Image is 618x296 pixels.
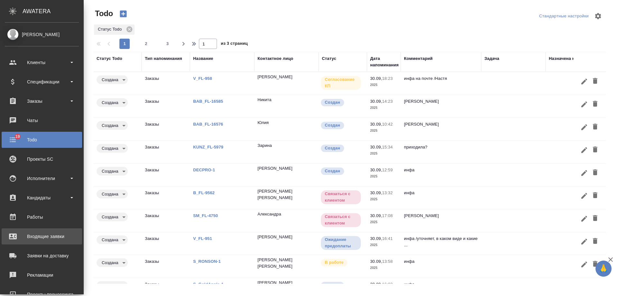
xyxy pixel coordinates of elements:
p: 18:23 [382,76,393,81]
button: Редактировать [579,258,590,270]
div: Федин Александр [257,74,315,80]
button: Создана [100,168,120,174]
a: KUNZ_FL-5979 [193,145,223,149]
a: BAB_FL-16576 [193,122,223,127]
button: Удалить [590,167,601,179]
button: Удалить [590,121,601,133]
div: Антон [257,234,315,240]
p: [PERSON_NAME] [PERSON_NAME] [257,280,315,292]
p: 16:41 [382,236,393,241]
a: Работы [2,209,82,225]
p: [PERSON_NAME] [404,98,478,105]
p: 2025 [370,219,398,225]
div: Потапова Марина Владимировна [257,188,315,201]
button: Создана [100,146,120,151]
p: 30.09, [370,167,382,172]
p: 30.09, [370,76,382,81]
td: Заказы [142,186,190,209]
div: Назначена на [549,55,577,62]
div: Проекты SC [5,154,79,164]
button: 2 [141,39,151,49]
button: Создана [100,77,120,82]
div: Статус [322,55,336,62]
p: 30.09, [370,99,382,104]
p: 30.09, [370,282,382,287]
td: Заказы [142,141,190,163]
button: Добавить ToDo [116,8,131,19]
div: Исполнители [5,174,79,183]
p: Создан [325,282,340,289]
td: Заказы [142,72,190,95]
div: Юлия [257,119,315,126]
div: Создана [97,144,128,153]
button: Редактировать [579,235,590,247]
span: 2 [141,41,151,47]
div: Клиенты [5,58,79,67]
p: 14:23 [382,99,393,104]
button: Удалить [590,213,601,224]
div: split button [538,11,590,21]
p: Юлия [257,119,269,126]
button: Редактировать [579,213,590,224]
div: Зарина [257,142,315,149]
p: 17:08 [382,213,393,218]
div: Click to copy [257,234,293,240]
button: Создана [100,237,120,243]
p: Ожидание предоплаты [325,236,357,249]
button: Создана [100,283,120,288]
div: Ибатуллина Нелли [257,165,315,172]
div: Click to copy [257,188,315,201]
span: Todo [93,8,113,19]
a: Входящие заявки [2,228,82,244]
div: Комментарий [404,55,433,62]
div: Создана [97,281,128,290]
div: Click to copy [257,211,281,217]
span: 🙏 [598,262,609,275]
a: B_FL-9562 [193,190,215,195]
p: 2025 [370,128,398,134]
div: Кандидаты [5,193,79,203]
p: 30.09, [370,259,382,264]
button: Редактировать [579,190,590,202]
a: SM_FL-4750 [193,213,218,218]
p: 13:32 [382,190,393,195]
span: из 3 страниц [221,40,248,49]
button: Удалить [590,258,601,270]
p: 30.09, [370,236,382,241]
a: BAB_FL-16585 [193,99,223,104]
p: 30.09, [370,190,382,195]
button: Удалить [590,190,601,202]
div: Click to copy [257,142,272,149]
div: Заявки на доставку [5,251,79,261]
p: 13:58 [382,259,393,264]
p: [PERSON_NAME] [257,165,293,172]
div: Название [193,55,213,62]
a: DECPRO-1 [193,167,215,172]
p: 2025 [370,242,398,248]
div: Никита [257,97,315,103]
p: 12:59 [382,167,393,172]
p: 2025 [370,105,398,111]
p: 16:02 [382,282,393,287]
p: 15:34 [382,145,393,149]
p: инфа [404,167,478,173]
div: AWATERA [23,5,84,18]
p: приходила? [404,144,478,150]
a: V_FL-958 [193,76,212,81]
p: инфа [404,190,478,196]
a: Рекламации [2,267,82,283]
p: Создан [325,145,340,151]
span: Настроить таблицу [590,8,606,24]
button: Создана [100,123,120,128]
p: Статус Todo [98,26,124,33]
a: S_GoldApple-1 [193,282,224,287]
a: Заявки на доставку [2,248,82,264]
div: Создана [97,235,128,244]
span: 19 [12,133,24,140]
div: Работы [5,212,79,222]
div: Спецификации [5,77,79,87]
p: инфа на почте /Настя [404,75,478,82]
td: Заказы [142,95,190,118]
button: Создана [100,214,120,220]
p: [PERSON_NAME] [257,234,293,240]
